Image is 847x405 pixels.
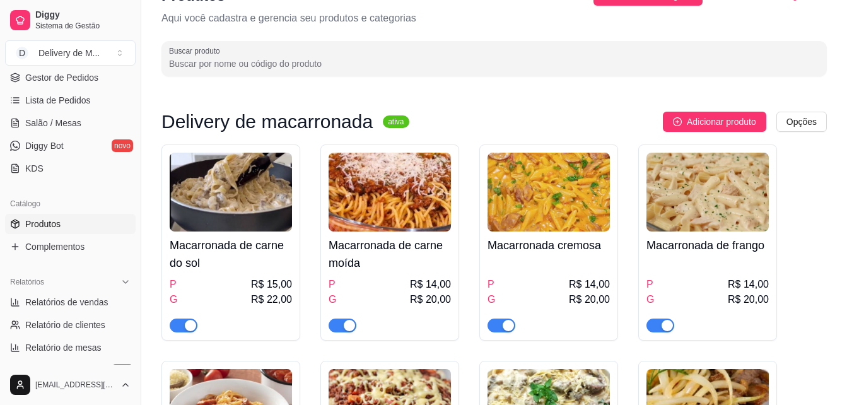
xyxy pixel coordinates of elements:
span: Relatórios [10,277,44,287]
a: Produtos [5,214,136,234]
span: Produtos [25,218,61,230]
button: Select a team [5,40,136,66]
span: G [646,292,654,307]
span: Relatórios de vendas [25,296,108,308]
a: DiggySistema de Gestão [5,5,136,35]
img: product-image [488,153,610,232]
span: R$ 22,00 [251,292,292,307]
span: R$ 14,00 [410,277,451,292]
a: Gestor de Pedidos [5,67,136,88]
span: R$ 20,00 [728,292,769,307]
a: Lista de Pedidos [5,90,136,110]
span: Complementos [25,240,85,253]
a: Relatório de clientes [5,315,136,335]
span: R$ 20,00 [569,292,610,307]
a: Salão / Mesas [5,113,136,133]
a: Complementos [5,237,136,257]
input: Buscar produto [169,57,819,70]
img: product-image [329,153,451,232]
span: G [170,292,177,307]
span: Sistema de Gestão [35,21,131,31]
a: KDS [5,158,136,179]
a: Relatório de fidelidadenovo [5,360,136,380]
a: Diggy Botnovo [5,136,136,156]
span: R$ 14,00 [728,277,769,292]
span: P [488,277,494,292]
div: Catálogo [5,194,136,214]
h4: Macarronada de carne moída [329,237,451,272]
p: Aqui você cadastra e gerencia seu produtos e categorias [161,11,827,26]
span: R$ 15,00 [251,277,292,292]
img: product-image [646,153,769,232]
h4: Macarronada de carne do sol [170,237,292,272]
div: Delivery de M ... [38,47,100,59]
sup: ativa [383,115,409,128]
span: Opções [786,115,817,129]
h3: Delivery de macarronada [161,114,373,129]
span: Adicionar produto [687,115,756,129]
h4: Macarronada cremosa [488,237,610,254]
span: Salão / Mesas [25,117,81,129]
button: Adicionar produto [663,112,766,132]
span: Lista de Pedidos [25,94,91,107]
span: Relatório de clientes [25,319,105,331]
label: Buscar produto [169,45,225,56]
img: product-image [170,153,292,232]
a: Relatório de mesas [5,337,136,358]
span: R$ 20,00 [410,292,451,307]
span: P [170,277,177,292]
span: Diggy Bot [25,139,64,152]
span: D [16,47,28,59]
span: Relatório de fidelidade [25,364,113,377]
span: Gestor de Pedidos [25,71,98,84]
span: G [329,292,336,307]
a: Relatórios de vendas [5,292,136,312]
span: Relatório de mesas [25,341,102,354]
span: plus-circle [673,117,682,126]
span: [EMAIL_ADDRESS][DOMAIN_NAME] [35,380,115,390]
span: G [488,292,495,307]
span: R$ 14,00 [569,277,610,292]
span: P [329,277,336,292]
h4: Macarronada de frango [646,237,769,254]
button: [EMAIL_ADDRESS][DOMAIN_NAME] [5,370,136,400]
span: Diggy [35,9,131,21]
span: KDS [25,162,44,175]
span: P [646,277,653,292]
button: Opções [776,112,827,132]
